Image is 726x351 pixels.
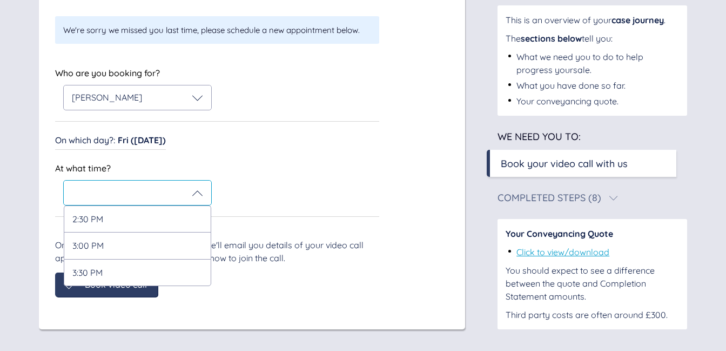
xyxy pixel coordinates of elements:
div: Your conveyancing quote. [516,95,619,108]
div: 3:30 PM [64,259,211,286]
span: Who are you booking for? [55,68,160,78]
div: 3:00 PM [64,232,211,259]
span: Your Conveyancing Quote [506,228,613,239]
span: We need you to: [498,130,581,143]
span: Book video call [85,280,147,289]
div: 2:30 PM [64,206,211,232]
span: [PERSON_NAME] [72,92,142,103]
a: Click to view/download [516,247,609,257]
div: This is an overview of your . [506,14,679,27]
span: We're sorry we missed you last time, please schedule a new appointment below. [63,24,360,36]
div: What we need you to do to help progress your sale . [516,50,679,76]
span: On which day? : [55,135,115,145]
div: Once you've clicked the button below we'll email you details of your video call appointment as we... [55,239,379,264]
div: Completed Steps (8) [498,193,601,203]
div: You should expect to see a difference between the quote and Completion Statement amounts. [506,264,679,303]
span: Fri ([DATE]) [118,135,166,145]
div: Third party costs are often around £300. [506,308,679,321]
span: case journey [611,15,664,25]
div: What you have done so far. [516,79,626,92]
span: At what time? [55,163,111,174]
span: sections below [521,33,582,44]
div: Book your video call with us [501,156,628,171]
div: The tell you: [506,32,679,45]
